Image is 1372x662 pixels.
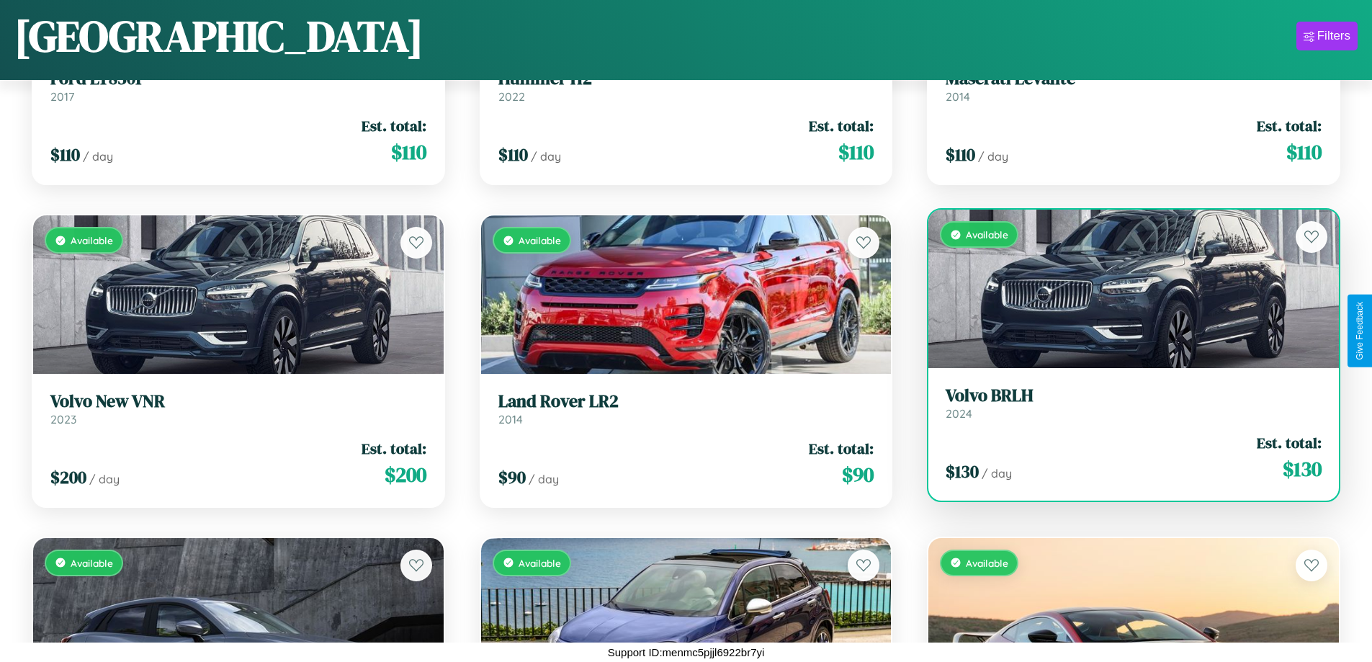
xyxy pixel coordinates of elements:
span: 2023 [50,412,76,426]
span: 2014 [498,412,523,426]
span: Est. total: [1257,115,1322,136]
span: $ 90 [498,465,526,489]
span: $ 200 [385,460,426,489]
span: Available [71,234,113,246]
span: / day [982,466,1012,480]
span: Est. total: [362,115,426,136]
span: $ 110 [946,143,975,166]
a: Volvo BRLH2024 [946,385,1322,421]
span: $ 110 [838,138,874,166]
a: Maserati Levante2014 [946,68,1322,104]
div: Filters [1317,29,1350,43]
span: $ 90 [842,460,874,489]
span: $ 130 [946,460,979,483]
span: Available [519,557,561,569]
span: / day [89,472,120,486]
span: / day [83,149,113,164]
h3: Volvo New VNR [50,391,426,412]
h1: [GEOGRAPHIC_DATA] [14,6,423,66]
span: $ 200 [50,465,86,489]
span: Available [519,234,561,246]
div: Give Feedback [1355,302,1365,360]
span: Est. total: [809,438,874,459]
p: Support ID: menmc5pjjl6922br7yi [608,643,765,662]
span: $ 110 [391,138,426,166]
span: $ 130 [1283,455,1322,483]
span: $ 110 [50,143,80,166]
a: Volvo New VNR2023 [50,391,426,426]
span: Est. total: [362,438,426,459]
span: Est. total: [1257,432,1322,453]
a: Hummer H22022 [498,68,874,104]
span: / day [531,149,561,164]
span: 2014 [946,89,970,104]
span: Available [966,228,1008,241]
span: Est. total: [809,115,874,136]
span: 2024 [946,406,972,421]
span: 2022 [498,89,525,104]
span: / day [529,472,559,486]
a: Land Rover LR22014 [498,391,874,426]
a: Ford LT85012017 [50,68,426,104]
span: Available [966,557,1008,569]
h3: Land Rover LR2 [498,391,874,412]
span: Available [71,557,113,569]
span: / day [978,149,1008,164]
button: Filters [1296,22,1358,50]
span: $ 110 [498,143,528,166]
span: 2017 [50,89,74,104]
span: $ 110 [1286,138,1322,166]
h3: Volvo BRLH [946,385,1322,406]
